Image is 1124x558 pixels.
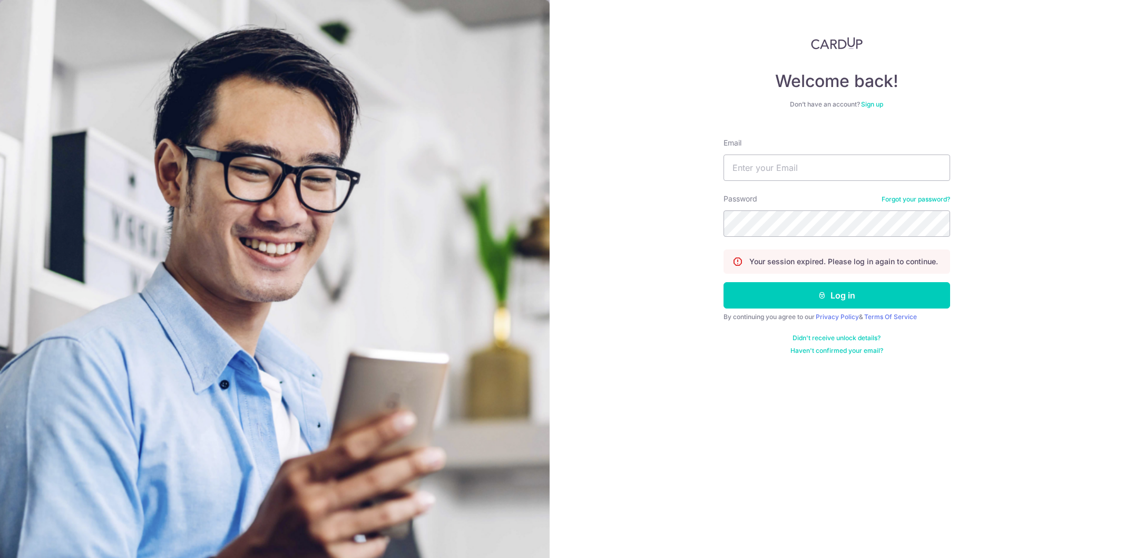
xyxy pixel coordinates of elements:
div: By continuing you agree to our & [724,313,950,321]
label: Email [724,138,741,148]
a: Terms Of Service [864,313,917,321]
a: Sign up [861,100,883,108]
img: CardUp Logo [811,37,863,50]
label: Password [724,194,757,204]
button: Log in [724,282,950,309]
a: Haven't confirmed your email? [790,347,883,355]
a: Didn't receive unlock details? [793,334,881,342]
a: Privacy Policy [816,313,859,321]
p: Your session expired. Please log in again to continue. [749,256,938,267]
div: Don’t have an account? [724,100,950,109]
a: Forgot your password? [882,195,950,204]
input: Enter your Email [724,155,950,181]
h4: Welcome back! [724,71,950,92]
